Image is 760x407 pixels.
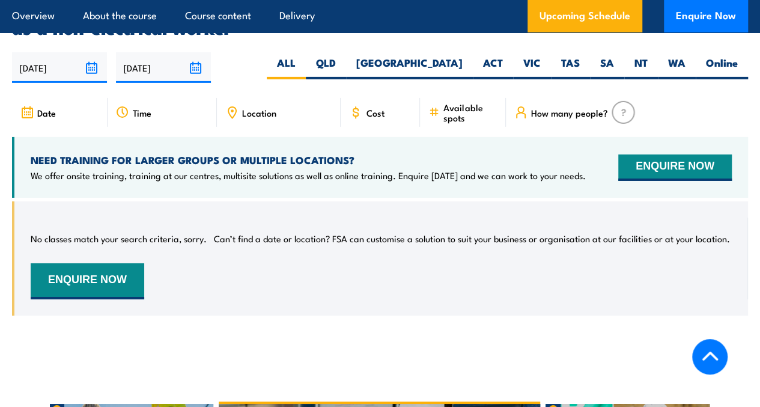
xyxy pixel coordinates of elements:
label: TAS [551,56,590,79]
label: VIC [513,56,551,79]
h4: NEED TRAINING FOR LARGER GROUPS OR MULTIPLE LOCATIONS? [31,153,586,167]
p: No classes match your search criteria, sorry. [31,233,207,245]
p: Can’t find a date or location? FSA can customise a solution to suit your business or organisation... [214,233,730,245]
h2: UPCOMING SCHEDULE FOR - "Work safely in the vicinity of live electrical apparatus as a non-electr... [12,4,748,35]
span: Cost [366,108,384,118]
label: ALL [267,56,306,79]
span: Date [37,108,56,118]
label: SA [590,56,624,79]
span: Available spots [443,102,497,123]
p: We offer onsite training, training at our centres, multisite solutions as well as online training... [31,170,586,182]
input: From date [12,52,107,83]
label: [GEOGRAPHIC_DATA] [346,56,473,79]
label: QLD [306,56,346,79]
span: Location [242,108,276,118]
button: ENQUIRE NOW [618,155,732,181]
span: How many people? [531,108,608,118]
span: Time [133,108,151,118]
input: To date [116,52,211,83]
label: WA [658,56,696,79]
label: Online [696,56,748,79]
label: ACT [473,56,513,79]
label: NT [624,56,658,79]
button: ENQUIRE NOW [31,263,144,299]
